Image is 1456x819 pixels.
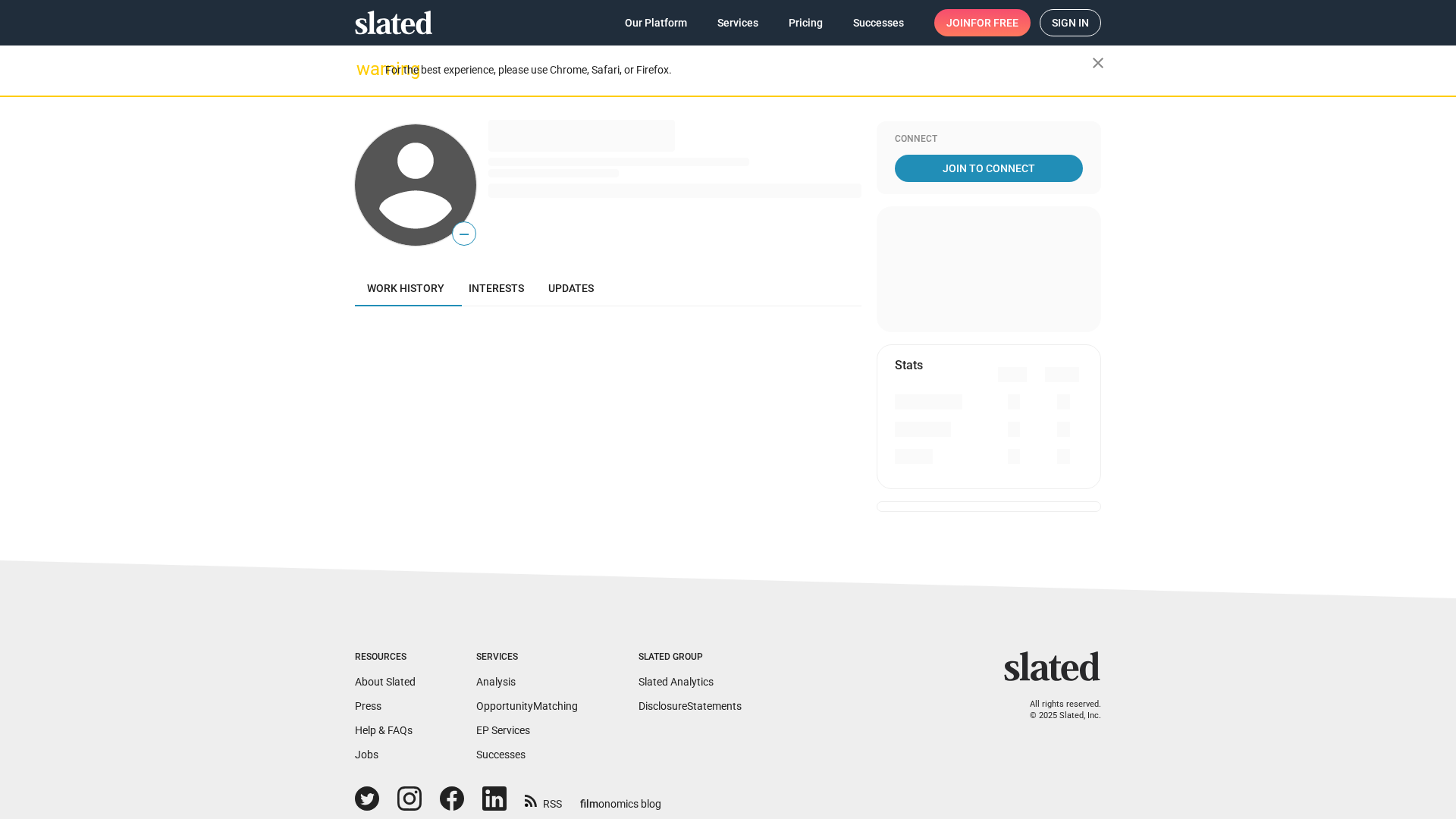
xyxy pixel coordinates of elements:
span: Updates [548,282,594,294]
a: About Slated [355,676,416,688]
span: Successes [853,9,904,36]
a: Successes [841,9,916,36]
a: Help & FAQs [355,724,413,736]
mat-icon: close [1089,54,1107,72]
a: Pricing [777,9,835,36]
a: Press [355,700,381,712]
a: Services [705,9,770,36]
mat-icon: warning [356,60,375,78]
span: Interests [469,282,524,294]
div: Resources [355,651,416,664]
a: RSS [525,788,562,811]
a: Joinfor free [934,9,1031,36]
a: Our Platform [613,9,699,36]
a: Interests [457,270,536,306]
a: Analysis [476,676,516,688]
a: Join To Connect [895,155,1083,182]
div: For the best experience, please use Chrome, Safari, or Firefox. [385,60,1092,80]
p: All rights reserved. © 2025 Slated, Inc. [1014,699,1101,721]
a: Work history [355,270,457,306]
span: — [453,224,475,244]
a: Jobs [355,748,378,761]
span: for free [971,9,1018,36]
a: OpportunityMatching [476,700,578,712]
div: Connect [895,133,1083,146]
mat-card-title: Stats [895,357,923,373]
div: Services [476,651,578,664]
span: Work history [367,282,444,294]
span: Sign in [1052,10,1089,36]
a: filmonomics blog [580,785,661,811]
a: EP Services [476,724,530,736]
a: Successes [476,748,526,761]
span: Our Platform [625,9,687,36]
a: Updates [536,270,606,306]
a: Sign in [1040,9,1101,36]
span: Join [946,9,1018,36]
div: Slated Group [639,651,742,664]
span: Pricing [789,9,823,36]
span: Join To Connect [898,155,1080,182]
a: Slated Analytics [639,676,714,688]
span: film [580,798,598,810]
span: Services [717,9,758,36]
a: DisclosureStatements [639,700,742,712]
